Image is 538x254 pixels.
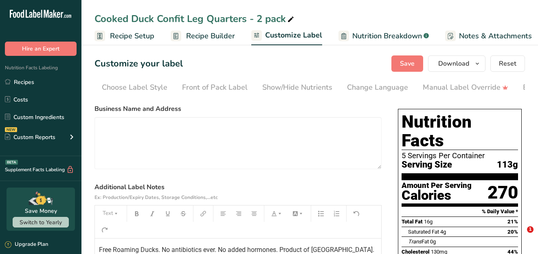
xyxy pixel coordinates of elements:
[400,59,415,68] span: Save
[102,82,167,93] div: Choose Label Style
[507,219,518,225] span: 21%
[527,226,534,233] span: 1
[352,31,422,42] span: Nutrition Breakdown
[5,160,18,165] div: BETA
[490,55,525,72] button: Reset
[94,182,382,202] label: Additional Label Notes
[402,207,518,216] section: % Daily Value *
[510,226,530,246] iframe: Intercom live chat
[251,26,322,46] a: Customize Label
[262,82,332,93] div: Show/Hide Nutrients
[265,30,322,41] span: Customize Label
[20,219,62,226] span: Switch to Yearly
[94,27,154,45] a: Recipe Setup
[5,127,17,132] div: NEW
[402,113,518,150] h1: Nutrition Facts
[440,229,446,235] span: 4g
[408,239,422,245] i: Trans
[424,219,433,225] span: 16g
[402,152,518,160] div: 5 Servings Per Container
[5,241,48,249] div: Upgrade Plan
[25,207,57,215] div: Save Money
[94,11,296,26] div: Cooked Duck Confit Leg Quarters - 2 pack
[94,194,218,201] span: Ex: Production/Expiry Dates, Storage Conditions,...etc
[430,239,436,245] span: 0g
[5,42,77,56] button: Hire an Expert
[402,182,472,190] div: Amount Per Serving
[338,27,429,45] a: Nutrition Breakdown
[402,160,452,170] span: Serving Size
[94,57,183,71] h1: Customize your label
[171,27,235,45] a: Recipe Builder
[428,55,485,72] button: Download
[13,217,69,227] button: Switch to Yearly
[5,133,55,141] div: Custom Reports
[408,229,439,235] span: Saturated Fat
[402,190,472,201] div: Calories
[459,31,532,42] span: Notes & Attachments
[423,82,508,93] div: Manual Label Override
[391,55,423,72] button: Save
[347,82,408,93] div: Change Language
[182,82,248,93] div: Front of Pack Label
[402,219,423,225] span: Total Fat
[99,207,123,220] button: Text
[507,229,518,235] span: 20%
[445,27,532,45] a: Notes & Attachments
[497,160,518,170] span: 113g
[438,59,469,68] span: Download
[499,59,516,68] span: Reset
[94,104,382,114] label: Business Name and Address
[110,31,154,42] span: Recipe Setup
[408,239,429,245] span: Fat
[186,31,235,42] span: Recipe Builder
[487,182,518,203] div: 270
